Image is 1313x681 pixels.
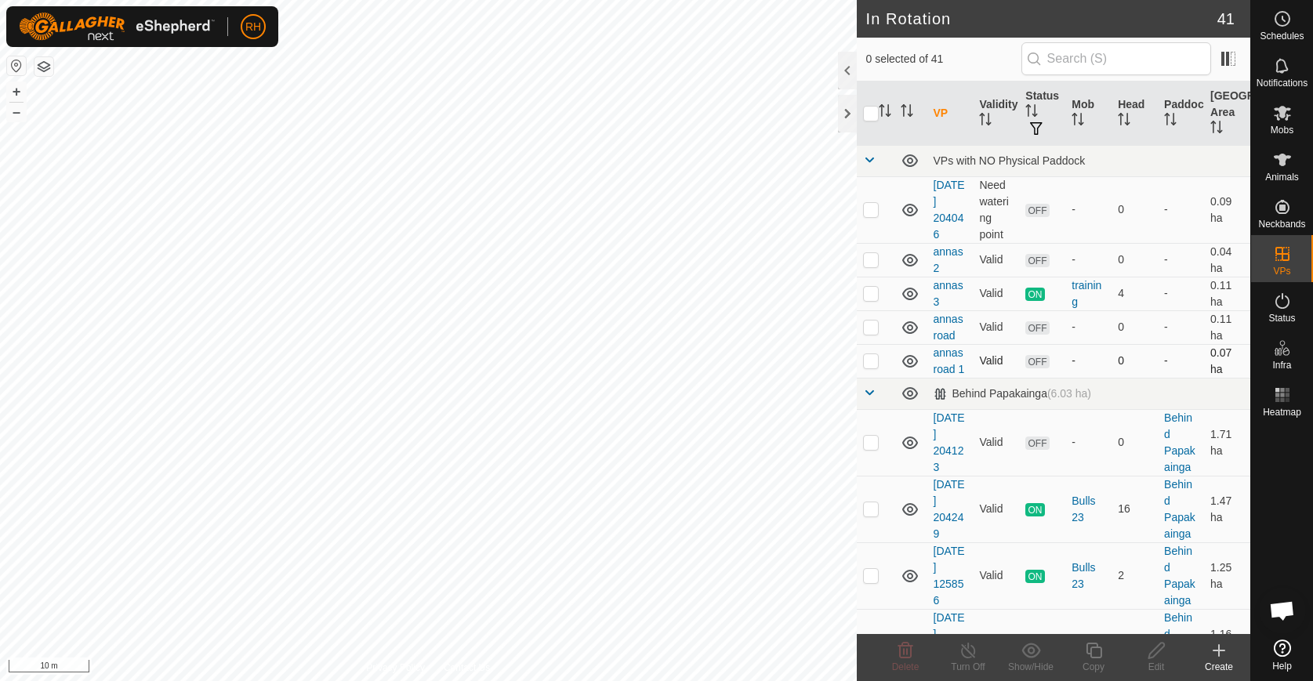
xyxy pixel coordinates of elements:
span: Help [1272,661,1292,671]
div: training [1072,277,1105,310]
td: 1.71 ha [1204,409,1250,476]
a: annas road [934,313,963,342]
span: 41 [1217,7,1235,31]
span: Status [1268,313,1295,323]
p-sorticon: Activate to sort [979,115,992,128]
td: 0 [1112,609,1158,676]
p-sorticon: Activate to sort [1210,123,1223,136]
td: 1.16 ha [1204,609,1250,676]
a: [DATE] 204046 [934,179,965,241]
span: OFF [1025,254,1049,267]
a: [DATE] 204249 [934,478,965,540]
a: [DATE] 204123 [934,411,965,473]
p-sorticon: Activate to sort [1164,115,1177,128]
a: Privacy Policy [366,661,425,675]
th: [GEOGRAPHIC_DATA] Area [1204,82,1250,146]
td: 4 [1112,277,1158,310]
span: OFF [1025,321,1049,335]
span: OFF [1025,204,1049,217]
span: Heatmap [1263,408,1301,417]
td: Valid [973,542,1019,609]
span: OFF [1025,436,1049,450]
span: Mobs [1271,125,1293,135]
div: Create [1188,660,1250,674]
td: 0 [1112,243,1158,277]
td: 0 [1112,176,1158,243]
button: Map Layers [34,57,53,76]
a: annas 3 [934,279,963,308]
a: annas 2 [934,245,963,274]
div: Bulls 23 [1072,493,1105,526]
td: 0 [1112,344,1158,378]
span: (6.03 ha) [1047,387,1091,400]
div: VPs with NO Physical Paddock [934,154,1245,167]
td: - [1158,176,1204,243]
div: Behind Papakainga [934,387,1091,400]
td: 0 [1112,310,1158,344]
span: VPs [1273,266,1290,276]
p-sorticon: Activate to sort [1072,115,1084,128]
a: Behind Papakainga [1164,545,1195,607]
th: Mob [1065,82,1112,146]
th: Paddock [1158,82,1204,146]
span: ON [1025,288,1044,301]
th: Head [1112,82,1158,146]
span: Neckbands [1258,219,1305,229]
td: 0.11 ha [1204,277,1250,310]
input: Search (S) [1021,42,1211,75]
span: ON [1025,503,1044,516]
button: Reset Map [7,56,26,75]
a: Behind Papakainga [1164,611,1195,673]
td: - [1158,344,1204,378]
button: – [7,103,26,121]
div: - [1072,252,1105,268]
div: Open chat [1259,587,1306,634]
a: Behind Papakainga [1164,411,1195,473]
p-sorticon: Activate to sort [1118,115,1130,128]
a: Contact Us [444,661,490,675]
td: 0.09 ha [1204,176,1250,243]
span: ON [1025,570,1044,583]
td: 2 [1112,542,1158,609]
td: Valid [973,409,1019,476]
div: Turn Off [937,660,999,674]
a: [DATE] 193515 [934,611,965,673]
a: Help [1251,633,1313,677]
td: - [1158,243,1204,277]
div: - [1072,434,1105,451]
h2: In Rotation [866,9,1217,28]
p-sorticon: Activate to sort [901,107,913,119]
div: - [1072,353,1105,369]
div: - [1072,201,1105,218]
td: Need watering point [973,176,1019,243]
span: Infra [1272,360,1291,370]
td: Valid [973,476,1019,542]
span: Delete [892,661,919,672]
a: annas road 1 [934,346,965,375]
div: - [1072,319,1105,335]
td: 1.25 ha [1204,542,1250,609]
td: 0.04 ha [1204,243,1250,277]
button: + [7,82,26,101]
th: VP [927,82,974,146]
div: Edit [1125,660,1188,674]
a: Behind Papakainga [1164,478,1195,540]
td: Valid [973,609,1019,676]
td: Valid [973,344,1019,378]
span: Animals [1265,172,1299,182]
th: Status [1019,82,1065,146]
span: RH [245,19,261,35]
td: 1.47 ha [1204,476,1250,542]
img: Gallagher Logo [19,13,215,41]
span: 0 selected of 41 [866,51,1021,67]
div: Copy [1062,660,1125,674]
span: OFF [1025,355,1049,368]
td: Valid [973,243,1019,277]
td: 0 [1112,409,1158,476]
td: - [1158,310,1204,344]
div: Show/Hide [999,660,1062,674]
p-sorticon: Activate to sort [879,107,891,119]
span: Schedules [1260,31,1304,41]
div: Bulls 23 [1072,560,1105,592]
th: Validity [973,82,1019,146]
